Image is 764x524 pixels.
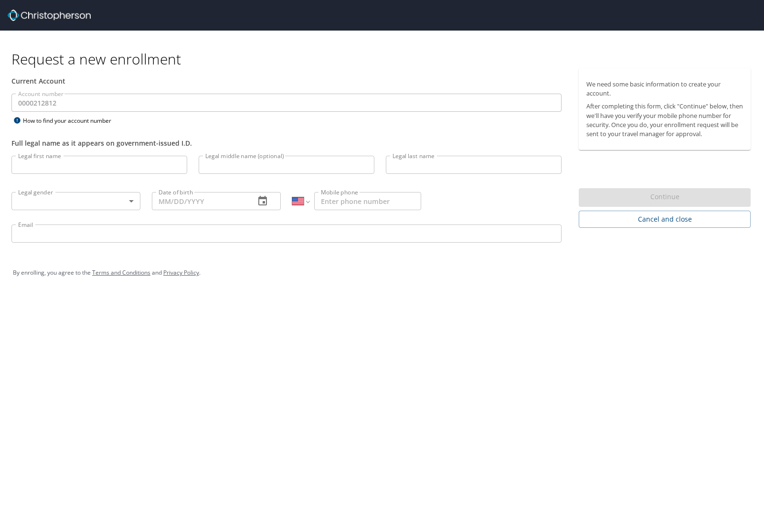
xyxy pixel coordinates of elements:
input: Enter phone number [314,192,421,210]
input: MM/DD/YYYY [152,192,247,210]
div: ​ [11,192,140,210]
img: cbt logo [8,10,91,21]
h1: Request a new enrollment [11,50,758,68]
p: We need some basic information to create your account. [586,80,743,98]
button: Cancel and close [579,211,751,228]
div: Full legal name as it appears on government-issued I.D. [11,138,562,148]
span: Cancel and close [586,214,743,225]
p: After completing this form, click "Continue" below, then we'll have you verify your mobile phone ... [586,102,743,139]
div: Current Account [11,76,562,86]
a: Terms and Conditions [92,268,150,277]
div: By enrolling, you agree to the and . [13,261,751,285]
a: Privacy Policy [163,268,199,277]
div: How to find your account number [11,115,131,127]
